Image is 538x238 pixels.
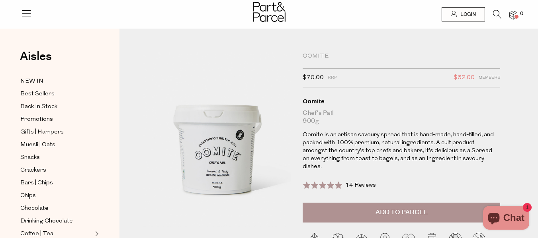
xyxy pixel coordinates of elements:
span: Best Sellers [20,89,55,99]
a: Promotions [20,114,93,124]
a: Gifts | Hampers [20,127,93,137]
a: Chocolate [20,203,93,213]
span: Crackers [20,166,46,175]
div: Oomite [303,52,500,60]
span: Members [479,73,500,83]
span: Aisles [20,48,52,65]
a: Crackers [20,165,93,175]
a: Muesli | Oats [20,140,93,150]
a: Login [442,7,485,21]
img: Oomite [143,52,291,226]
span: 14 Reviews [345,182,376,188]
img: Part&Parcel [253,2,286,22]
a: NEW IN [20,76,93,86]
div: Oomite [303,97,500,105]
span: $62.00 [454,73,475,83]
a: Chips [20,191,93,201]
a: Back In Stock [20,102,93,112]
div: Chef's Pail 900g [303,109,500,125]
a: 0 [509,11,517,19]
a: Bars | Chips [20,178,93,188]
span: Chips [20,191,36,201]
span: Login [458,11,476,18]
span: Chocolate [20,204,49,213]
span: 0 [518,10,525,17]
a: Drinking Chocolate [20,216,93,226]
span: Muesli | Oats [20,140,55,150]
button: Add to Parcel [303,203,500,223]
span: RRP [328,73,337,83]
span: Add to Parcel [376,208,428,217]
a: Snacks [20,153,93,163]
span: NEW IN [20,77,43,86]
p: Oomite is an artisan savoury spread that is hand-made, hand-filled, and packed with 100% premium,... [303,131,500,171]
span: Promotions [20,115,53,124]
span: Snacks [20,153,40,163]
span: Drinking Chocolate [20,217,73,226]
a: Best Sellers [20,89,93,99]
span: Bars | Chips [20,178,53,188]
span: Gifts | Hampers [20,128,64,137]
span: $70.00 [303,73,324,83]
a: Aisles [20,50,52,70]
inbox-online-store-chat: Shopify online store chat [481,206,532,232]
span: Back In Stock [20,102,57,112]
